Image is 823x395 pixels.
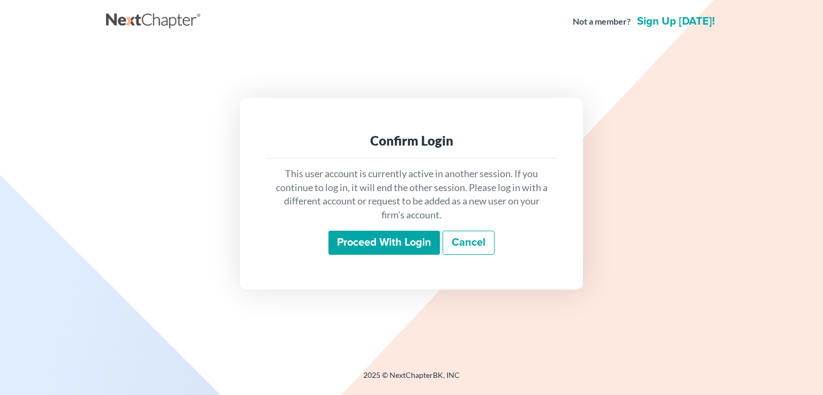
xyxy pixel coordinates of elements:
[635,16,717,27] a: Sign up [DATE]!
[443,231,495,255] a: Cancel
[106,370,717,389] div: 2025 © NextChapterBK, INC
[274,132,549,149] div: Confirm Login
[573,16,631,28] strong: Not a member?
[328,231,440,255] input: Proceed with login
[274,167,549,222] p: This user account is currently active in another session. If you continue to log in, it will end ...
